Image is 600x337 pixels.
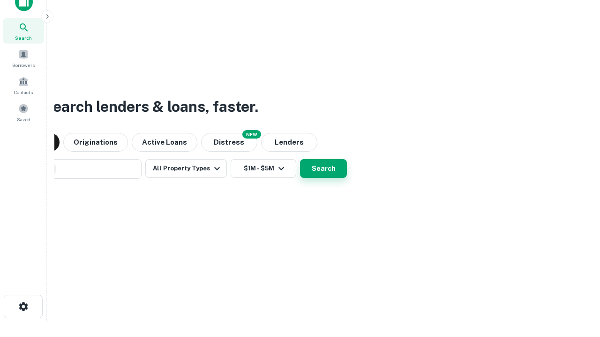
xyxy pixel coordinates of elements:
button: Active Loans [132,133,197,152]
span: Saved [17,116,30,123]
button: Search [300,159,347,178]
div: NEW [242,130,261,139]
button: Lenders [261,133,317,152]
button: All Property Types [145,159,227,178]
a: Search [3,18,44,44]
a: Borrowers [3,45,44,71]
button: Search distressed loans with lien and other non-mortgage details. [201,133,257,152]
span: Search [15,34,32,42]
span: Borrowers [12,61,35,69]
button: Originations [63,133,128,152]
h3: Search lenders & loans, faster. [43,95,258,118]
iframe: Chat Widget [553,262,600,307]
a: Saved [3,100,44,125]
button: $1M - $5M [231,159,296,178]
span: Contacts [14,88,33,96]
a: Contacts [3,73,44,98]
